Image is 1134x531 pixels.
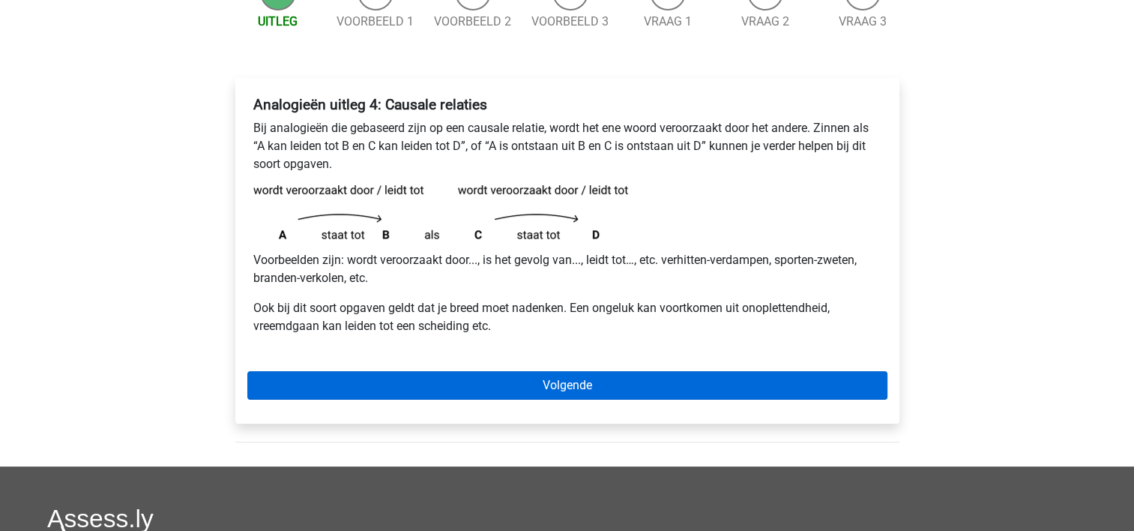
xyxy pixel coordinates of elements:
a: Voorbeeld 1 [337,14,414,28]
a: Vraag 3 [839,14,887,28]
p: Voorbeelden zijn: wordt veroorzaakt door..., is het gevolg van..., leidt tot…, etc. verhitten-ver... [253,251,881,287]
b: Analogieën uitleg 4: Causale relaties [253,96,487,113]
a: Volgende [247,371,887,400]
a: Vraag 2 [741,14,789,28]
a: Uitleg [258,14,298,28]
p: Bij analogieën die gebaseerd zijn op een causale relatie, wordt het ene woord veroorzaakt door he... [253,119,881,173]
p: Ook bij dit soort opgaven geldt dat je breed moet nadenken. Een ongeluk kan voortkomen uit onople... [253,299,881,335]
a: Voorbeeld 2 [434,14,511,28]
a: Voorbeeld 3 [531,14,609,28]
a: Vraag 1 [644,14,692,28]
img: analogies_pattern4.png [253,185,628,239]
